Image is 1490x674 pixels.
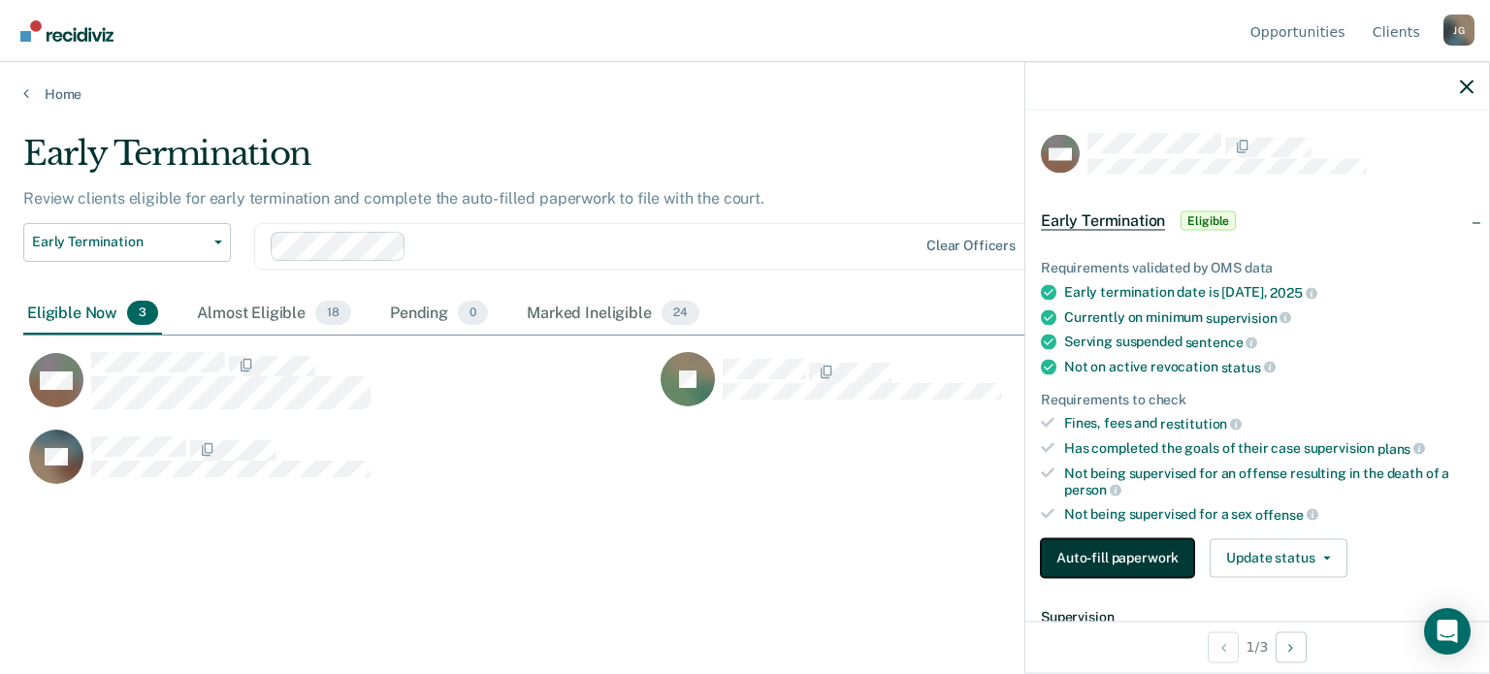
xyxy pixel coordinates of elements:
div: Currently on minimum [1064,308,1474,326]
span: plans [1377,440,1425,456]
div: Early TerminationEligible [1025,190,1489,252]
div: CaseloadOpportunityCell-197001 [655,351,1286,429]
div: Requirements to check [1041,391,1474,407]
span: Early Termination [1041,211,1165,231]
a: Navigate to form link [1041,538,1202,577]
span: 3 [127,301,158,326]
span: Eligible [1181,211,1236,231]
div: Fines, fees and [1064,415,1474,433]
div: Not being supervised for a sex [1064,505,1474,523]
span: supervision [1206,309,1291,325]
span: Early Termination [32,234,207,250]
div: Early Termination [23,134,1141,189]
div: Eligible Now [23,293,162,336]
span: 18 [315,301,351,326]
span: 0 [458,301,488,326]
div: Pending [386,293,492,336]
p: Review clients eligible for early termination and complete the auto-filled paperwork to file with... [23,189,764,208]
div: Serving suspended [1064,334,1474,351]
div: Not on active revocation [1064,358,1474,375]
div: Marked Ineligible [523,293,702,336]
span: 24 [662,301,699,326]
button: Profile dropdown button [1443,15,1474,46]
div: Open Intercom Messenger [1424,608,1471,655]
div: Requirements validated by OMS data [1041,260,1474,276]
div: J G [1443,15,1474,46]
span: sentence [1185,335,1258,350]
span: offense [1255,506,1318,522]
button: Update status [1210,538,1346,577]
img: Recidiviz [20,20,113,42]
a: Home [23,85,1467,103]
dt: Supervision [1041,608,1474,625]
div: CaseloadOpportunityCell-257914 [23,351,655,429]
div: Early termination date is [DATE], [1064,284,1474,302]
span: person [1064,482,1121,497]
button: Next Opportunity [1276,631,1307,662]
div: Has completed the goals of their case supervision [1064,439,1474,457]
span: 2025 [1270,284,1316,300]
div: 1 / 3 [1025,621,1489,672]
span: restitution [1160,416,1242,432]
button: Previous Opportunity [1208,631,1239,662]
button: Auto-fill paperwork [1041,538,1194,577]
div: Almost Eligible [193,293,355,336]
span: status [1221,359,1276,374]
div: Clear officers [926,238,1016,254]
div: Not being supervised for an offense resulting in the death of a [1064,465,1474,497]
div: CaseloadOpportunityCell-278651 [23,429,655,506]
